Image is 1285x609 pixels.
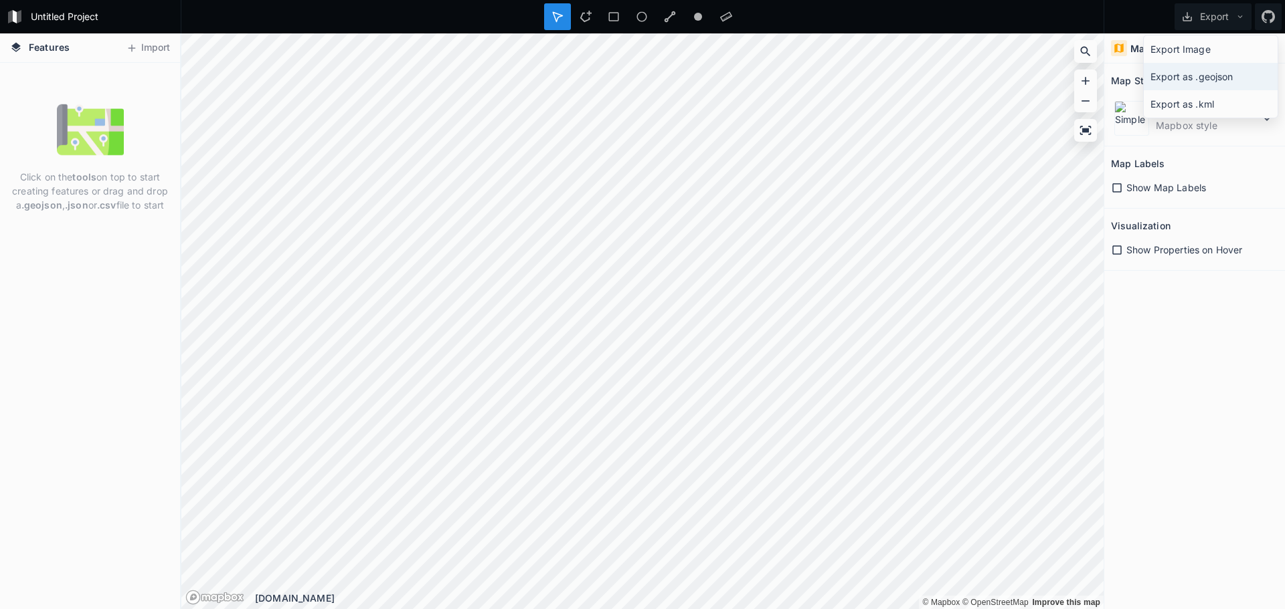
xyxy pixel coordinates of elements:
strong: .json [65,199,88,211]
div: Export as .kml [1144,90,1278,118]
a: Mapbox logo [185,590,244,605]
h2: Map Labels [1111,153,1165,174]
img: empty [57,96,124,163]
dd: Mapbox style [1156,118,1259,132]
img: Simple [1114,101,1149,136]
a: Map feedback [1032,598,1100,607]
h2: Visualization [1111,215,1171,236]
h2: Map Style [1111,70,1157,91]
button: Export [1175,3,1252,30]
div: Export as .geojson [1144,63,1278,90]
h4: Map and Visuals [1130,41,1209,55]
strong: tools [72,171,96,182]
a: Mapbox [922,598,960,607]
div: [DOMAIN_NAME] [255,591,1104,605]
a: OpenStreetMap [962,598,1029,607]
p: Click on the on top to start creating features or drag and drop a , or file to start [10,170,170,212]
span: Show Map Labels [1126,180,1206,195]
strong: .csv [97,199,116,211]
div: Export Image [1144,35,1278,63]
span: Features [29,40,70,54]
span: Show Properties on Hover [1126,243,1242,257]
button: Import [119,37,177,59]
strong: .geojson [21,199,62,211]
